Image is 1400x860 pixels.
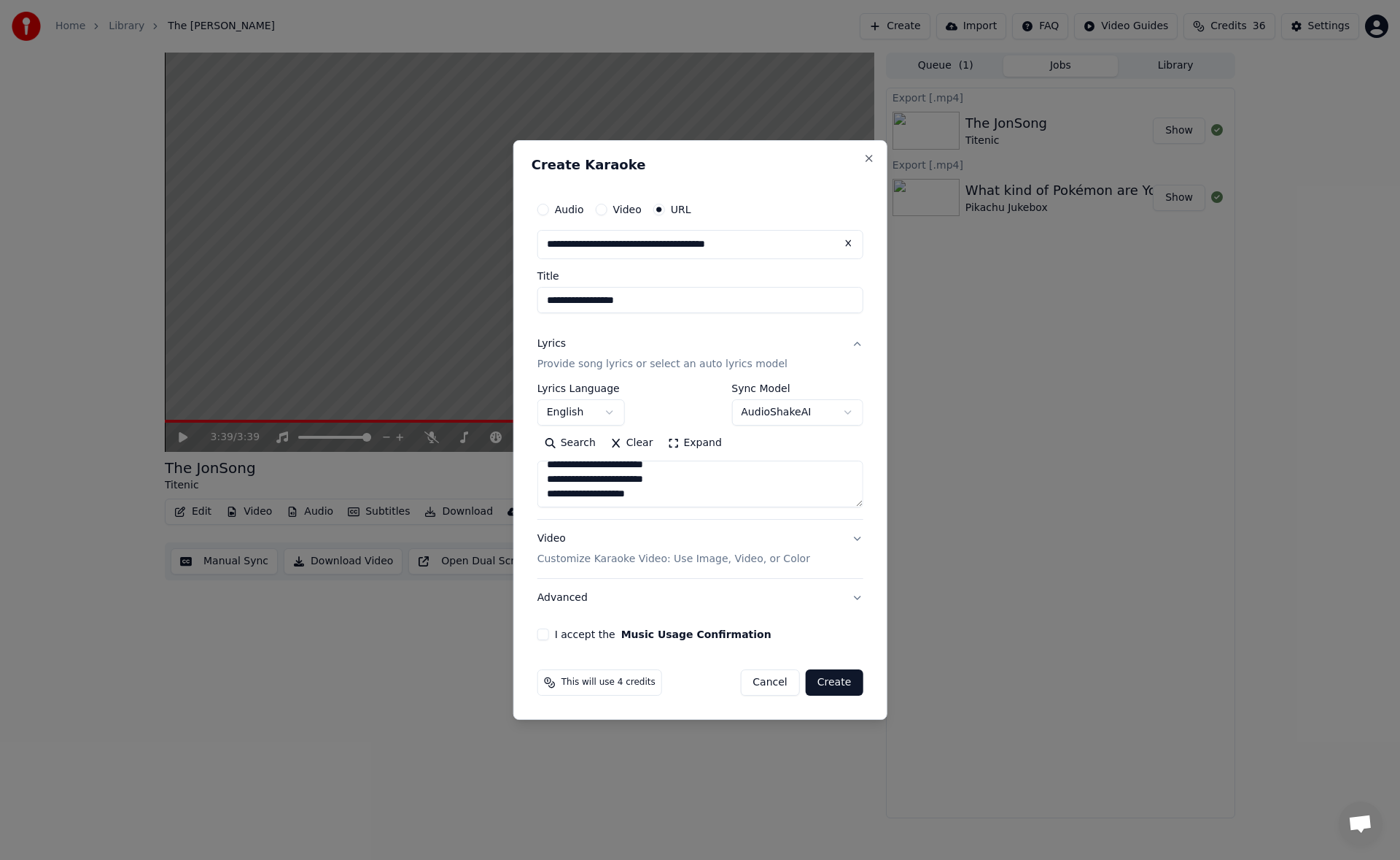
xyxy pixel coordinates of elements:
label: Sync Model [731,383,863,393]
button: Cancel [740,669,799,696]
div: LyricsProvide song lyrics or select an auto lyrics model [537,383,863,519]
button: Clear [603,431,661,455]
div: Video [537,531,810,567]
span: This will use 4 credits [561,677,656,688]
button: I accept the [621,629,771,640]
label: Lyrics Language [537,383,625,393]
p: Customize Karaoke Video: Use Image, Video, or Color [537,552,810,567]
button: Expand [660,431,728,455]
label: I accept the [555,629,771,640]
button: Advanced [537,579,863,617]
h2: Create Karaoke [532,158,869,172]
p: Provide song lyrics or select an auto lyrics model [537,357,787,372]
label: Video [613,204,642,215]
label: Audio [555,204,584,215]
label: URL [671,204,691,215]
label: Title [537,271,863,281]
button: Search [537,431,603,455]
button: LyricsProvide song lyrics or select an auto lyrics model [537,325,863,383]
div: Lyrics [537,337,566,351]
button: Create [806,669,863,696]
button: VideoCustomize Karaoke Video: Use Image, Video, or Color [537,520,863,578]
